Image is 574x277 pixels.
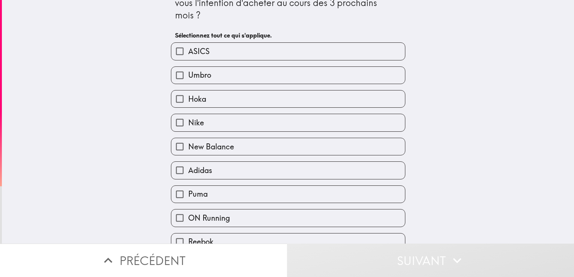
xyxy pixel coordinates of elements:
button: ASICS [171,43,405,60]
button: Hoka [171,90,405,107]
button: Umbro [171,67,405,84]
button: Nike [171,114,405,131]
span: ON Running [188,213,230,223]
span: Reebok [188,236,213,247]
span: New Balance [188,142,234,152]
button: Suivant [287,244,574,277]
button: Adidas [171,162,405,179]
button: Reebok [171,233,405,250]
span: Nike [188,117,204,128]
button: Puma [171,186,405,203]
span: Adidas [188,165,212,176]
h6: Sélectionnez tout ce qui s'applique. [175,31,401,39]
span: Umbro [188,70,211,80]
button: New Balance [171,138,405,155]
span: ASICS [188,46,210,57]
button: ON Running [171,209,405,226]
span: Puma [188,189,208,199]
span: Hoka [188,94,206,104]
